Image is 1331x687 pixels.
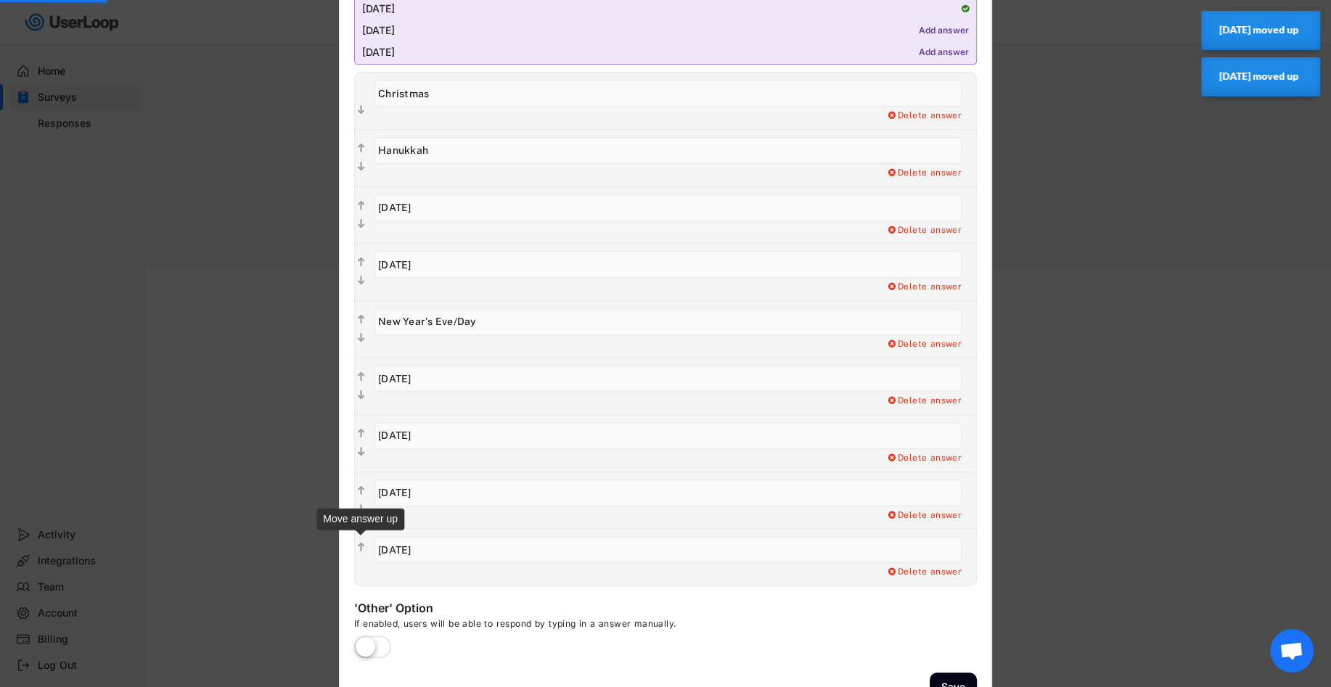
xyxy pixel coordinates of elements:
input: Hanukkah [374,137,962,164]
text:  [358,503,365,515]
text:  [358,332,365,344]
text:  [358,199,365,212]
div: [DATE] [362,25,912,37]
button:  [355,370,367,384]
text:  [358,142,365,155]
button:  [355,502,367,517]
button:  [355,484,367,498]
div: 'Other' Option [354,601,644,618]
button:  [355,141,367,156]
div: [DATE] [362,47,912,59]
input: Halloween [374,422,962,449]
input: Diwali [374,365,962,392]
button:  [355,331,367,345]
button:  [355,445,367,459]
text:  [358,275,365,287]
button:  [355,313,367,327]
button:  [355,388,367,403]
div: Delete answer [886,225,962,236]
input: Kwanzaa [374,536,962,563]
text:  [358,257,365,269]
div: If enabled, users will be able to respond by typing in a answer manually. [354,618,790,635]
text:  [358,542,365,554]
text:  [358,371,365,383]
button:  [355,103,367,118]
div: Delete answer [886,453,962,464]
text:  [358,485,365,497]
div: Delete answer [886,510,962,522]
div: Delete answer [886,110,962,122]
input: New Year's Eve/Day [374,308,962,335]
text:  [358,160,365,173]
text:  [358,313,365,326]
button:  [355,273,367,288]
text:  [358,445,365,458]
input: Christmas [374,80,962,107]
input: Valentine's Day [374,480,962,506]
div: Add answer [919,48,969,58]
text:  [358,427,365,440]
text:  [358,389,365,401]
strong: [DATE] moved up [1219,24,1298,36]
button:  [355,199,367,213]
div: Add answer [919,26,969,36]
div: Open chat [1270,629,1314,672]
button:  [355,427,367,441]
div: Delete answer [886,339,962,350]
button:  [355,217,367,231]
div: Delete answer [886,395,962,407]
button:  [355,255,367,270]
div: Delete answer [886,281,962,293]
text:  [358,104,365,116]
div: Delete answer [886,168,962,179]
text:  [358,218,365,230]
strong: [DATE] moved up [1219,70,1298,82]
div: Delete answer [886,567,962,578]
input: Thanksgiving [374,194,962,221]
button:  [355,160,367,174]
button:  [355,540,367,555]
div: [DATE] [362,4,954,15]
input: Easter [374,251,962,278]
